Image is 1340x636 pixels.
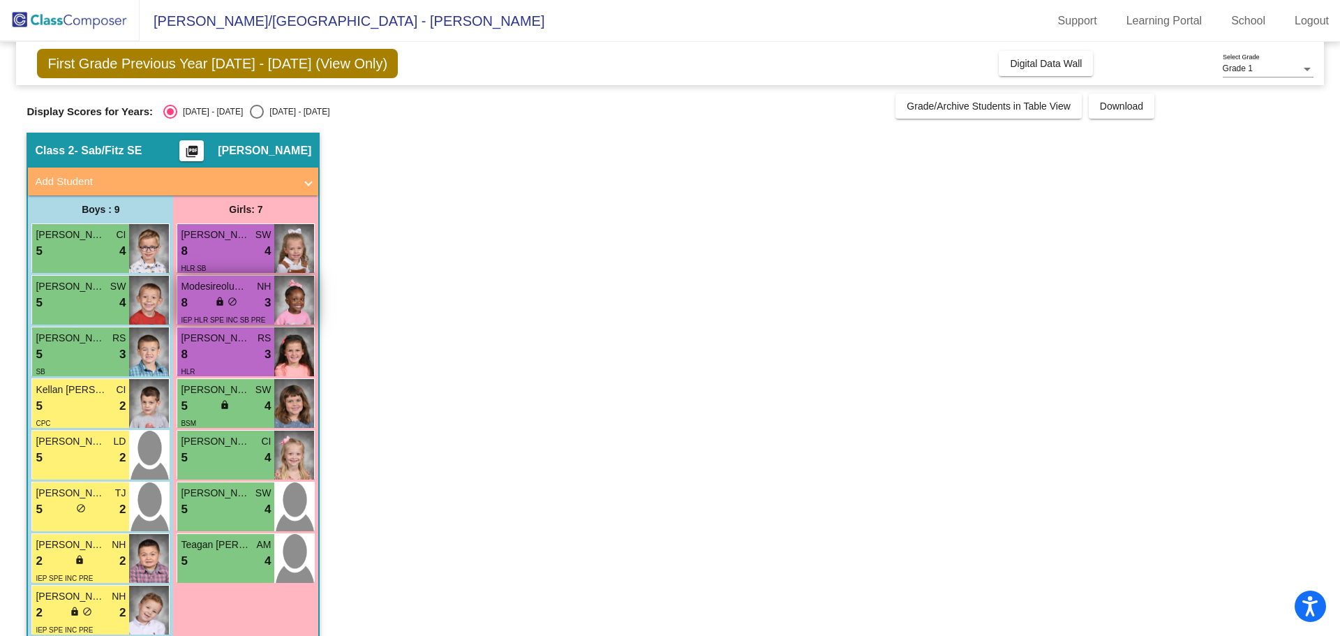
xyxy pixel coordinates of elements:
[36,486,105,501] span: [PERSON_NAME]
[181,538,251,552] span: Teagan [PERSON_NAME]
[265,346,271,364] span: 3
[181,331,251,346] span: [PERSON_NAME]
[257,279,271,294] span: NH
[119,346,126,364] span: 3
[116,383,126,397] span: CI
[119,501,126,519] span: 2
[119,242,126,260] span: 4
[1283,10,1340,32] a: Logout
[76,503,86,513] span: do_not_disturb_alt
[255,383,271,397] span: SW
[27,105,153,118] span: Display Scores for Years:
[181,346,187,364] span: 8
[112,589,126,604] span: NH
[36,383,105,397] span: Kellan [PERSON_NAME]
[256,538,271,552] span: AM
[37,49,398,78] span: First Grade Previous Year [DATE] - [DATE] (View Only)
[36,589,105,604] span: [PERSON_NAME]
[36,575,93,582] span: IEP SPE INC PRE
[36,434,105,449] span: [PERSON_NAME]
[119,397,126,415] span: 2
[265,242,271,260] span: 4
[265,449,271,467] span: 4
[181,420,196,427] span: BSM
[140,10,544,32] span: [PERSON_NAME]/[GEOGRAPHIC_DATA] - [PERSON_NAME]
[255,486,271,501] span: SW
[181,279,251,294] span: Modesireoluwa Adegun
[36,552,42,570] span: 2
[181,242,187,260] span: 8
[220,400,230,410] span: lock
[218,144,311,158] span: [PERSON_NAME]
[36,626,93,634] span: IEP SPE INC PRE
[1115,10,1214,32] a: Learning Portal
[36,294,42,312] span: 5
[1089,94,1154,119] button: Download
[110,279,126,294] span: SW
[265,397,271,415] span: 4
[35,174,295,190] mat-panel-title: Add Student
[36,228,105,242] span: [PERSON_NAME]
[36,501,42,519] span: 5
[36,604,42,622] span: 2
[261,434,271,449] span: CI
[1220,10,1276,32] a: School
[181,383,251,397] span: [PERSON_NAME]
[1223,64,1253,73] span: Grade 1
[36,420,50,427] span: CPC
[82,607,92,616] span: do_not_disturb_alt
[264,105,329,118] div: [DATE] - [DATE]
[181,501,187,519] span: 5
[36,346,42,364] span: 5
[999,51,1093,76] button: Digital Data Wall
[181,434,251,449] span: [PERSON_NAME]
[181,486,251,501] span: [PERSON_NAME]
[181,368,195,376] span: HLR
[265,294,271,312] span: 3
[184,145,200,164] mat-icon: picture_as_pdf
[70,607,80,616] span: lock
[115,486,126,501] span: TJ
[119,604,126,622] span: 2
[215,297,225,306] span: lock
[1047,10,1108,32] a: Support
[907,101,1071,112] span: Grade/Archive Students in Table View
[265,501,271,519] span: 4
[177,105,243,118] div: [DATE] - [DATE]
[173,195,318,223] div: Girls: 7
[74,144,142,158] span: - Sab/Fitz SE
[265,552,271,570] span: 4
[181,316,265,339] span: IEP HLR SPE INC SB PRE CPC
[116,228,126,242] span: CI
[258,331,271,346] span: RS
[75,555,84,565] span: lock
[181,449,187,467] span: 5
[112,538,126,552] span: NH
[1010,58,1082,69] span: Digital Data Wall
[181,397,187,415] span: 5
[28,168,318,195] mat-expansion-panel-header: Add Student
[36,279,105,294] span: [PERSON_NAME]
[114,434,126,449] span: LD
[181,228,251,242] span: [PERSON_NAME]
[36,449,42,467] span: 5
[119,552,126,570] span: 2
[36,538,105,552] span: [PERSON_NAME]
[181,294,187,312] span: 8
[895,94,1082,119] button: Grade/Archive Students in Table View
[119,294,126,312] span: 4
[163,105,329,119] mat-radio-group: Select an option
[35,144,74,158] span: Class 2
[36,242,42,260] span: 5
[255,228,271,242] span: SW
[1100,101,1143,112] span: Download
[36,397,42,415] span: 5
[112,331,126,346] span: RS
[36,331,105,346] span: [PERSON_NAME]
[228,297,237,306] span: do_not_disturb_alt
[28,195,173,223] div: Boys : 9
[36,368,45,376] span: SB
[119,449,126,467] span: 2
[181,552,187,570] span: 5
[179,140,204,161] button: Print Students Details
